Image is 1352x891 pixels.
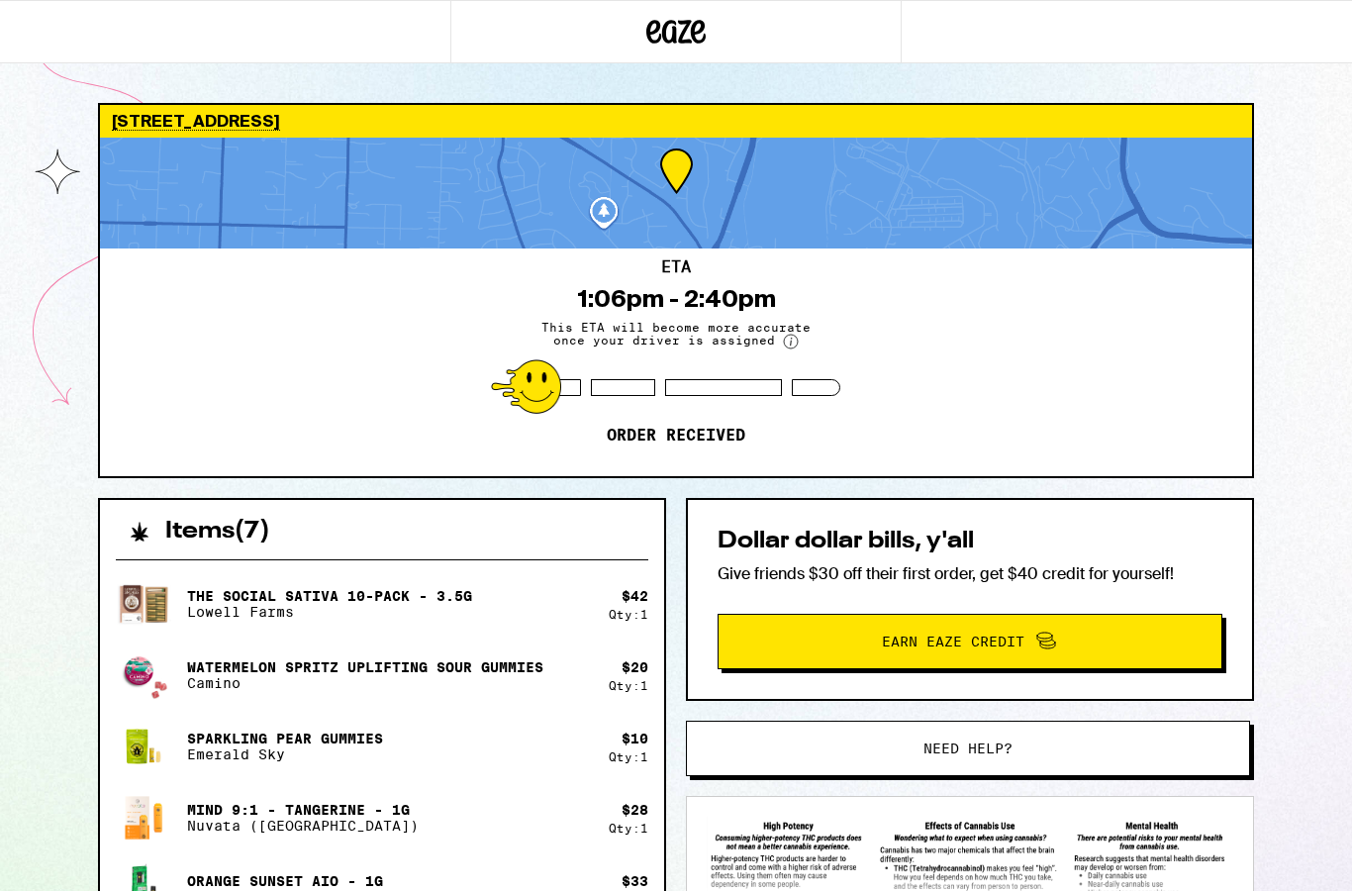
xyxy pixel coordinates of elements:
img: Camino - Watermelon Spritz Uplifting Sour Gummies [116,647,171,703]
p: Order received [607,426,745,445]
p: Orange Sunset AIO - 1g [187,873,383,889]
h2: ETA [661,259,691,275]
h2: Items ( 7 ) [165,520,270,544]
p: Sparkling Pear Gummies [187,731,383,746]
div: Qty: 1 [609,608,648,621]
span: Earn Eaze Credit [882,635,1024,648]
div: Qty: 1 [609,822,648,835]
div: Qty: 1 [609,679,648,692]
span: Need help? [923,742,1013,755]
div: Qty: 1 [609,750,648,763]
h2: Dollar dollar bills, y'all [718,530,1222,553]
div: $ 28 [622,802,648,818]
p: Mind 9:1 - Tangerine - 1g [187,802,419,818]
div: 1:06pm - 2:40pm [577,285,776,313]
p: Watermelon Spritz Uplifting Sour Gummies [187,659,543,675]
img: Emerald Sky - Sparkling Pear Gummies [116,719,171,774]
p: Give friends $30 off their first order, get $40 credit for yourself! [718,563,1222,584]
p: Nuvata ([GEOGRAPHIC_DATA]) [187,818,419,834]
p: Lowell Farms [187,604,472,620]
div: $ 10 [622,731,648,746]
div: $ 20 [622,659,648,675]
p: The Social Sativa 10-Pack - 3.5g [187,588,472,604]
div: $ 33 [622,873,648,889]
p: Emerald Sky [187,746,383,762]
div: $ 42 [622,588,648,604]
button: Earn Eaze Credit [718,614,1222,669]
img: Nuvata (CA) - Mind 9:1 - Tangerine - 1g [116,790,171,845]
span: This ETA will become more accurate once your driver is assigned [528,321,824,349]
p: Camino [187,675,543,691]
img: Lowell Farms - The Social Sativa 10-Pack - 3.5g [116,576,171,632]
button: Need help? [686,721,1250,776]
